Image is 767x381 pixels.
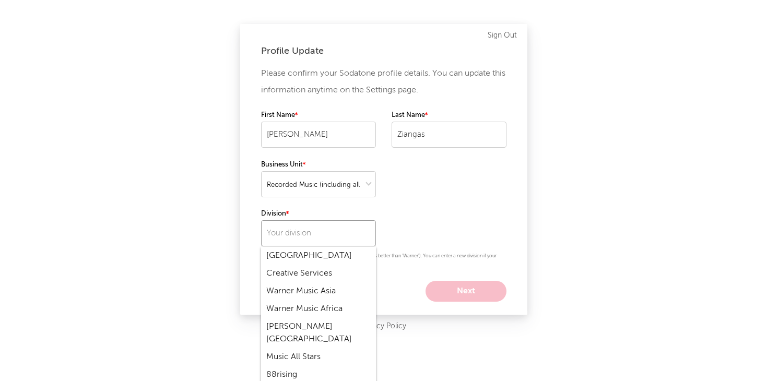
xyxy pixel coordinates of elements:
label: Last Name [392,109,506,122]
label: Division [261,208,376,220]
p: Please be as specific as possible (e.g. 'Warner Mexico' is better than 'Warner'). You can enter a... [261,252,506,270]
div: Profile Update [261,45,506,57]
a: Sign Out [488,29,517,42]
div: [PERSON_NAME] [GEOGRAPHIC_DATA] [261,318,376,348]
div: Warner Music Africa [261,300,376,318]
input: Your last name [392,122,506,148]
input: Your first name [261,122,376,148]
button: Next [426,281,506,302]
p: Please confirm your Sodatone profile details. You can update this information anytime on the Sett... [261,65,506,99]
div: Creative Services [261,265,376,282]
label: First Name [261,109,376,122]
div: [GEOGRAPHIC_DATA] [261,247,376,265]
div: Warner Music Asia [261,282,376,300]
a: Privacy Policy [361,320,406,333]
div: Music All Stars [261,348,376,366]
input: Your division [261,220,376,246]
label: Business Unit [261,159,376,171]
